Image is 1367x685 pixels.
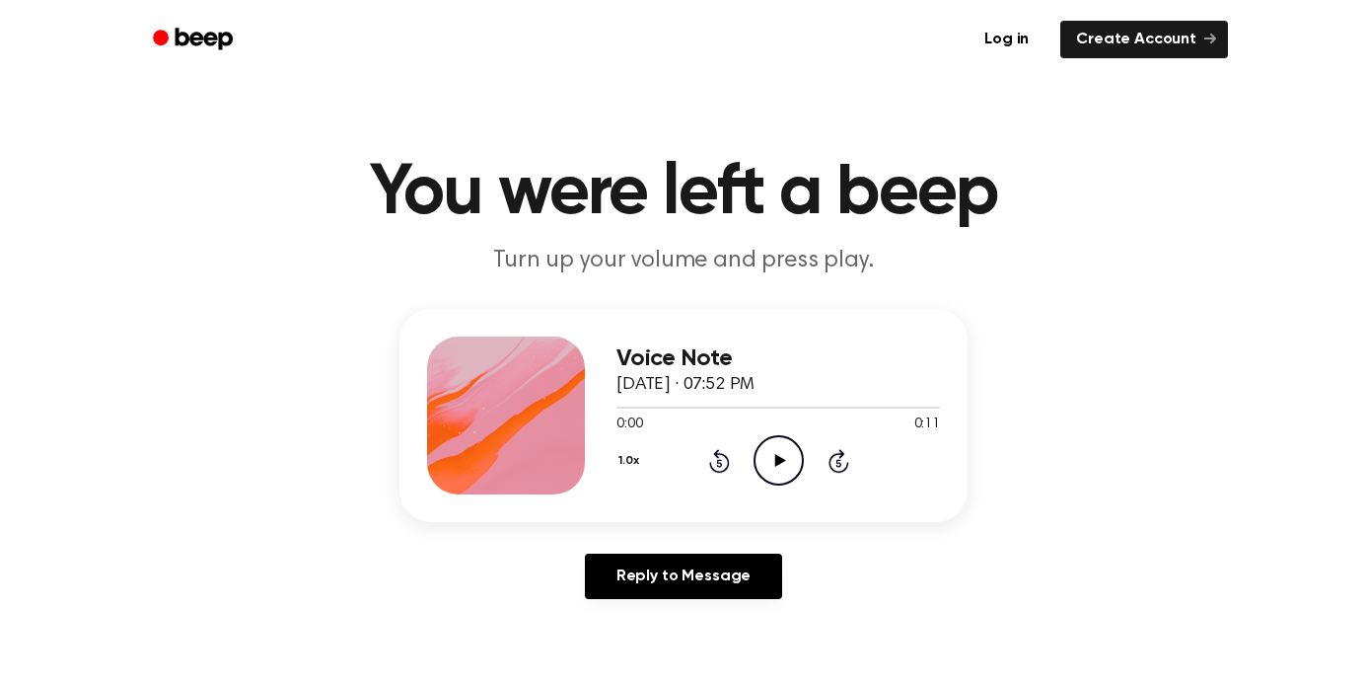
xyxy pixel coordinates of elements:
[305,245,1062,277] p: Turn up your volume and press play.
[616,444,646,478] button: 1.0x
[585,554,782,599] a: Reply to Message
[914,415,940,435] span: 0:11
[616,345,940,372] h3: Voice Note
[616,415,642,435] span: 0:00
[179,158,1188,229] h1: You were left a beep
[139,21,251,59] a: Beep
[1060,21,1228,58] a: Create Account
[965,17,1048,62] a: Log in
[616,376,755,394] span: [DATE] · 07:52 PM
